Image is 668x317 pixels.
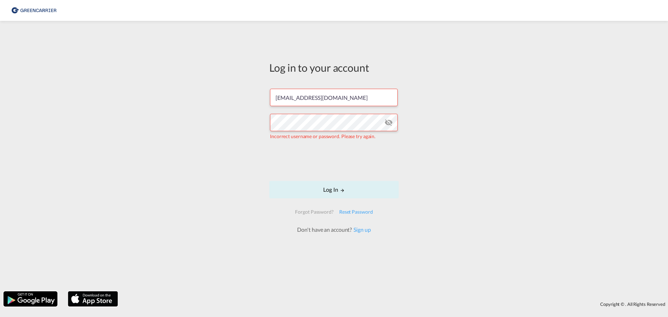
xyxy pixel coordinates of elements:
md-icon: icon-eye-off [384,118,393,127]
img: apple.png [67,291,119,307]
input: Enter email/phone number [270,89,398,106]
div: Copyright © . All Rights Reserved [121,298,668,310]
div: Forgot Password? [292,206,336,218]
button: LOGIN [269,181,399,198]
iframe: reCAPTCHA [281,147,387,174]
div: Don't have an account? [289,226,378,233]
a: Sign up [352,226,371,233]
div: Log in to your account [269,60,399,75]
span: Incorrect username or password. Please try again. [270,133,375,139]
div: Reset Password [336,206,376,218]
img: 8cf206808afe11efa76fcd1e3d746489.png [10,3,57,18]
img: google.png [3,291,58,307]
